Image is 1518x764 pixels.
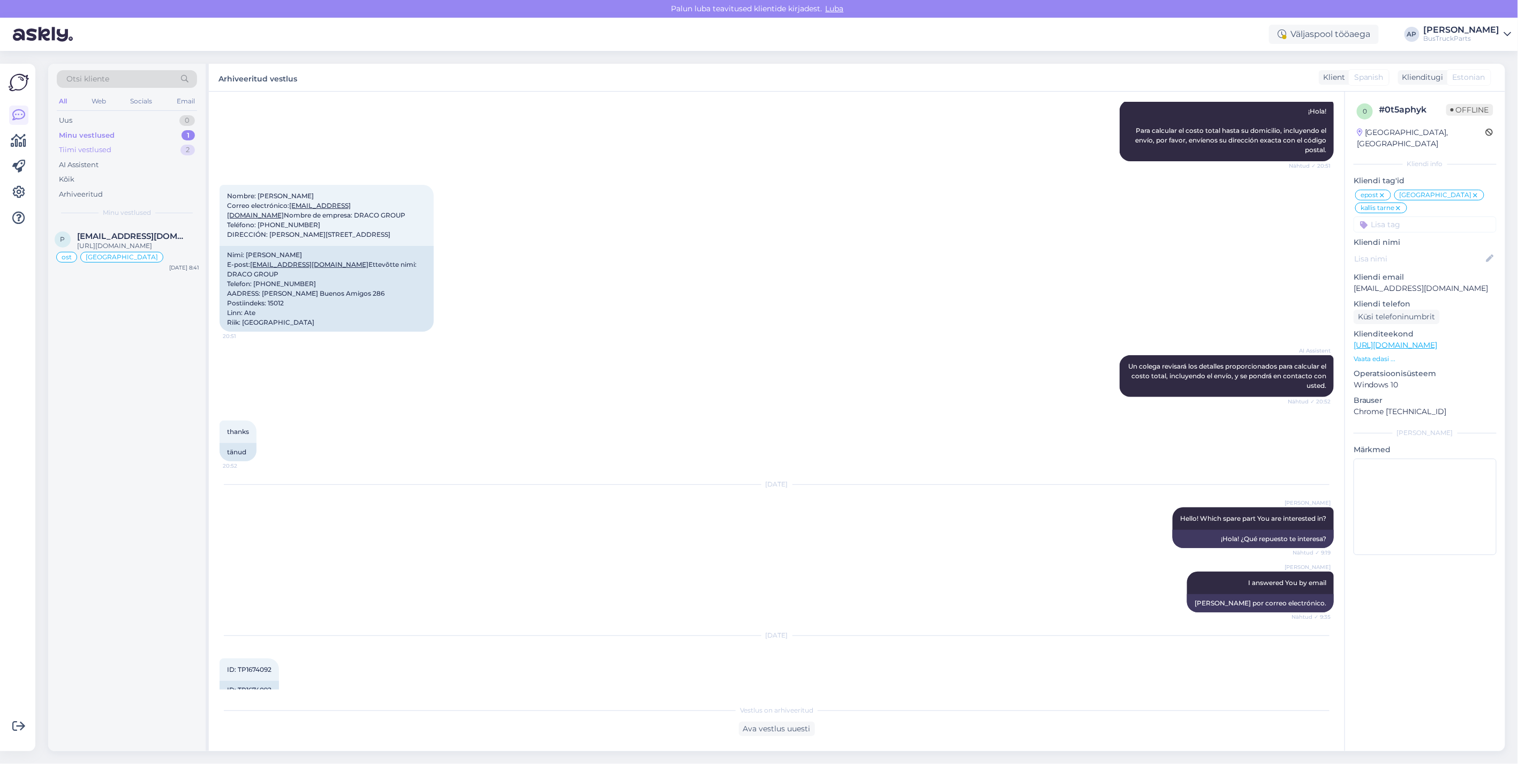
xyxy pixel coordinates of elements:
[1135,107,1328,154] span: ¡Hola! Para calcular el costo total hasta su domicilio, incluyendo el envío, por favor, envíenos ...
[1357,127,1486,149] div: [GEOGRAPHIC_DATA], [GEOGRAPHIC_DATA]
[220,681,279,699] div: ID: TP1674092
[1354,354,1497,364] p: Vaata edasi ...
[1424,34,1500,43] div: BusTruckParts
[1288,398,1331,406] span: Nähtud ✓ 20:52
[59,174,74,185] div: Kõik
[1180,514,1326,522] span: Hello! Which spare part You are interested in?
[1354,159,1497,169] div: Kliendi info
[1424,26,1500,34] div: [PERSON_NAME]
[1173,530,1334,548] div: ¡Hola! ¿Qué repuesto te interesa?
[220,480,1334,489] div: [DATE]
[1446,104,1493,116] span: Offline
[1128,362,1328,390] span: Un colega revisará los detalles proporcionados para calcular el costo total, incluyendo el envío,...
[89,94,108,108] div: Web
[1354,328,1497,340] p: Klienditeekond
[1354,406,1497,417] p: Chrome [TECHNICAL_ID]
[128,94,154,108] div: Socials
[179,115,195,126] div: 0
[77,231,188,241] span: pecas@mssassistencia.pt
[1354,175,1497,186] p: Kliendi tag'id
[59,160,99,170] div: AI Assistent
[1354,272,1497,283] p: Kliendi email
[220,631,1334,640] div: [DATE]
[1354,428,1497,438] div: [PERSON_NAME]
[103,208,151,218] span: Minu vestlused
[1354,379,1497,391] p: Windows 10
[1354,310,1440,324] div: Küsi telefoninumbrit
[1354,395,1497,406] p: Brauser
[1269,25,1379,44] div: Väljaspool tööaega
[1354,283,1497,294] p: [EMAIL_ADDRESS][DOMAIN_NAME]
[59,130,115,141] div: Minu vestlused
[1354,216,1497,233] input: Lisa tag
[220,246,434,332] div: Nimi: [PERSON_NAME] E-post: Ettevõtte nimi: DRACO GROUP Telefon: [PHONE_NUMBER] AADRESS: [PERSON_...
[1290,549,1331,557] span: Nähtud ✓ 9:19
[1354,368,1497,379] p: Operatsioonisüsteem
[223,462,263,470] span: 20:52
[220,443,256,461] div: tänud
[1290,613,1331,621] span: Nähtud ✓ 9:35
[1453,72,1485,83] span: Estonian
[1424,26,1512,43] a: [PERSON_NAME]BusTruckParts
[1354,253,1484,265] input: Lisa nimi
[227,192,405,238] span: Nombre: [PERSON_NAME] Correo electrónico: Nombre de empresa: DRACO GROUP Teléfono: [PHONE_NUMBER]...
[1354,298,1497,310] p: Kliendi telefon
[1361,192,1379,198] span: epost
[77,241,199,251] div: [URL][DOMAIN_NAME]
[9,72,29,93] img: Askly Logo
[1361,205,1395,211] span: kallis tarne
[1187,594,1334,612] div: [PERSON_NAME] por correo electrónico.
[1363,107,1367,115] span: 0
[227,665,271,673] span: ID: TP1674092
[59,189,103,200] div: Arhiveeritud
[740,706,813,715] span: Vestlus on arhiveeritud
[1290,347,1331,355] span: AI Assistent
[1404,27,1419,42] div: AP
[1248,579,1326,587] span: I answered You by email
[169,264,199,272] div: [DATE] 8:41
[62,254,72,260] span: ost
[1379,103,1446,116] div: # 0t5aphyk
[57,94,69,108] div: All
[59,115,72,126] div: Uus
[1354,237,1497,248] p: Kliendi nimi
[59,145,111,155] div: Tiimi vestlused
[175,94,197,108] div: Email
[1319,72,1345,83] div: Klient
[1354,72,1384,83] span: Spanish
[250,260,368,268] a: [EMAIL_ADDRESS][DOMAIN_NAME]
[1400,192,1472,198] span: [GEOGRAPHIC_DATA]
[822,4,847,13] span: Luba
[1354,340,1438,350] a: [URL][DOMAIN_NAME]
[61,235,65,243] span: p
[223,332,263,340] span: 20:51
[182,130,195,141] div: 1
[86,254,158,260] span: [GEOGRAPHIC_DATA]
[66,73,109,85] span: Otsi kliente
[1398,72,1444,83] div: Klienditugi
[227,201,351,219] a: [EMAIL_ADDRESS][DOMAIN_NAME]
[1289,162,1331,170] span: Nähtud ✓ 20:51
[1285,563,1331,571] span: [PERSON_NAME]
[1285,499,1331,507] span: [PERSON_NAME]
[1354,444,1497,455] p: Märkmed
[227,428,249,436] span: thanks
[218,70,297,85] label: Arhiveeritud vestlus
[739,722,815,736] div: Ava vestlus uuesti
[180,145,195,155] div: 2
